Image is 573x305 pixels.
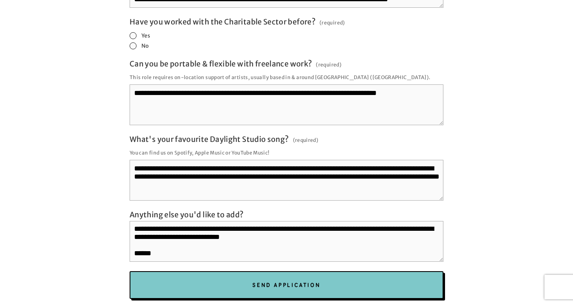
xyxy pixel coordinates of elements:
[141,32,150,39] span: Yes
[293,135,319,146] span: (required)
[130,147,443,158] p: You can find us on Spotify, Apple Music or YouTube Music!
[316,59,342,70] span: (required)
[320,17,345,28] span: (required)
[141,42,149,49] span: No
[130,135,289,144] span: What's your favourite Daylight Studio song?
[130,59,312,69] span: Can you be portable & flexible with freelance work?
[130,271,443,299] button: Send ApplicationSend Application
[130,72,443,83] p: This role requires on-location support of artists, usually based in & around [GEOGRAPHIC_DATA] ([...
[130,210,244,219] span: Anything else you'd like to add?
[252,281,321,288] span: Send Application
[130,17,315,27] span: Have you worked with the Charitable Sector before?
